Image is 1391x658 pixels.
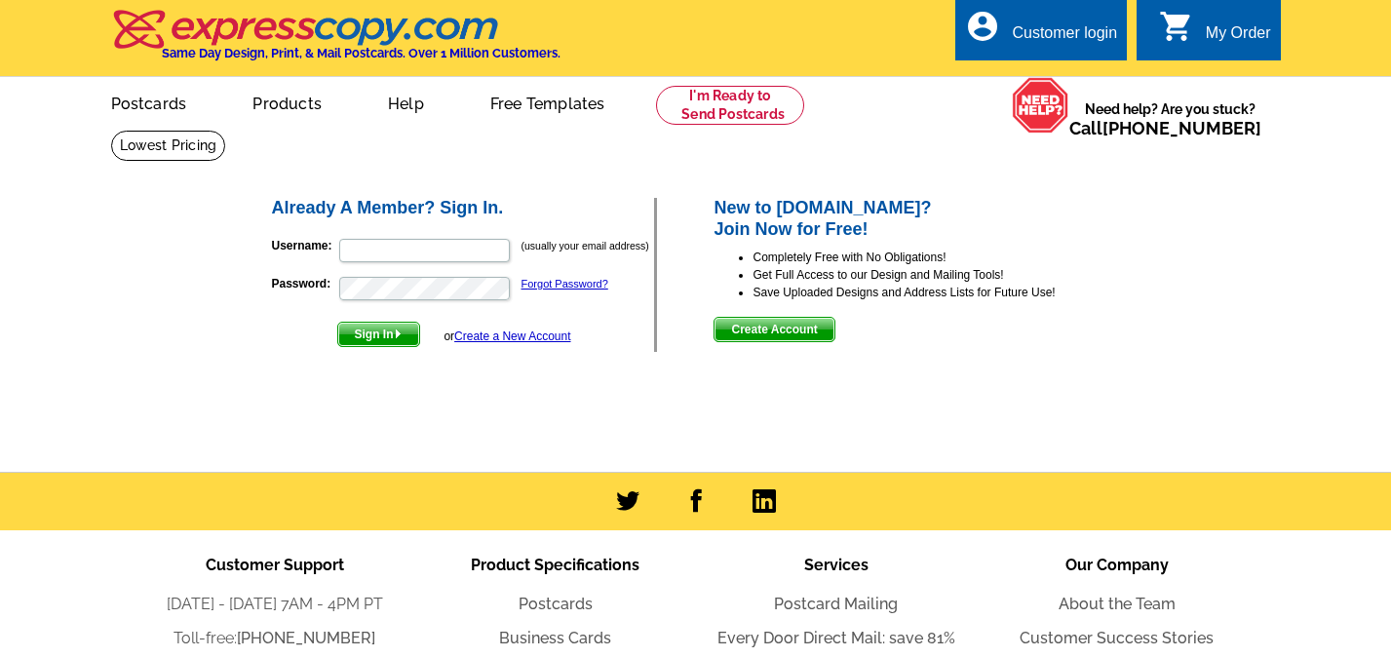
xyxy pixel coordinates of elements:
li: Get Full Access to our Design and Mailing Tools! [753,266,1122,284]
span: Services [804,556,869,574]
a: Help [357,79,455,125]
a: About the Team [1059,595,1176,613]
a: Same Day Design, Print, & Mail Postcards. Over 1 Million Customers. [111,23,560,60]
li: Toll-free: [135,627,415,650]
a: Forgot Password? [522,278,608,290]
span: Call [1069,118,1261,138]
label: Username: [272,237,337,254]
a: Products [221,79,353,125]
a: Free Templates [459,79,637,125]
a: [PHONE_NUMBER] [1102,118,1261,138]
i: shopping_cart [1159,9,1194,44]
li: Save Uploaded Designs and Address Lists for Future Use! [753,284,1122,301]
a: Postcards [519,595,593,613]
span: Our Company [1065,556,1169,574]
button: Create Account [714,317,834,342]
a: Business Cards [499,629,611,647]
img: help [1012,77,1069,134]
a: shopping_cart My Order [1159,21,1271,46]
h2: New to [DOMAIN_NAME]? Join Now for Free! [714,198,1122,240]
a: Create a New Account [454,329,570,343]
span: Need help? Are you stuck? [1069,99,1271,138]
small: (usually your email address) [522,240,649,252]
span: Customer Support [206,556,344,574]
div: Customer login [1012,24,1117,52]
li: [DATE] - [DATE] 7AM - 4PM PT [135,593,415,616]
div: or [444,328,570,345]
span: Product Specifications [471,556,639,574]
i: account_circle [965,9,1000,44]
div: My Order [1206,24,1271,52]
li: Completely Free with No Obligations! [753,249,1122,266]
h4: Same Day Design, Print, & Mail Postcards. Over 1 Million Customers. [162,46,560,60]
button: Sign In [337,322,420,347]
a: [PHONE_NUMBER] [237,629,375,647]
a: Postcard Mailing [774,595,898,613]
label: Password: [272,275,337,292]
a: Customer Success Stories [1020,629,1214,647]
a: Postcards [80,79,218,125]
a: Every Door Direct Mail: save 81% [717,629,955,647]
span: Sign In [338,323,419,346]
a: account_circle Customer login [965,21,1117,46]
span: Create Account [715,318,833,341]
h2: Already A Member? Sign In. [272,198,655,219]
img: button-next-arrow-white.png [394,329,403,338]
